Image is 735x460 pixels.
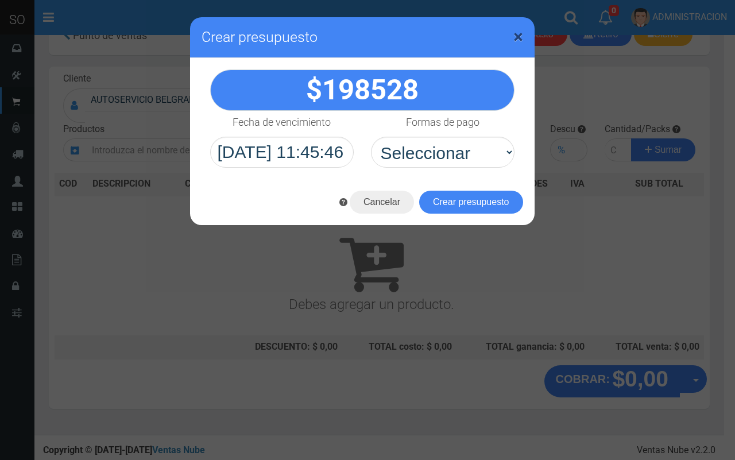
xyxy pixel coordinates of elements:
[322,74,419,106] span: 198528
[419,191,523,214] button: Crear presupuesto
[306,74,419,106] strong: $
[406,117,479,128] h4: Formas de pago
[350,191,414,214] button: Cancelar
[233,117,331,128] h4: Fecha de vencimiento
[513,26,523,48] span: ×
[513,28,523,46] button: Close
[202,29,523,46] h3: Crear presupuesto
